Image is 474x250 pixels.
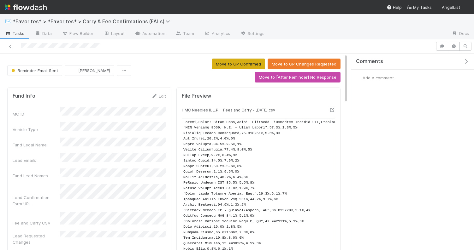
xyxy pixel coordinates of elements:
[5,30,25,37] span: Tasks
[98,29,130,39] a: Layout
[13,173,60,179] div: Fund Lead Names
[5,19,11,24] span: ✉️
[407,4,432,10] a: My Tasks
[363,75,397,80] span: Add a comment...
[235,29,270,39] a: Settings
[62,30,93,37] span: Flow Builder
[255,72,341,82] button: Move to [After Reminder] No Response
[407,5,432,10] span: My Tasks
[212,59,265,69] button: Move to GP Confirmed
[13,233,60,245] div: Lead Requested Changes
[182,93,211,99] h5: File Preview
[356,75,363,81] img: avatar_4aa8e4fd-f2b7-45ba-a6a5-94a913ad1fe4.png
[151,94,166,99] a: Edit
[13,111,60,117] div: MC ID
[5,2,47,13] img: logo-inverted-e16ddd16eac7371096b0.svg
[70,67,76,74] img: avatar_4aa8e4fd-f2b7-45ba-a6a5-94a913ad1fe4.png
[442,5,460,10] span: AngelList
[182,108,275,112] small: HMC Needles II, L.P. - Fees and Carry - [DATE].csv
[7,65,62,76] button: Reminder Email Sent
[170,29,199,39] a: Team
[268,59,341,69] button: Move to GP Changes Requested
[13,220,60,226] div: Fee and Carry CSV
[356,58,383,65] span: Comments
[199,29,235,39] a: Analytics
[130,29,170,39] a: Automation
[13,18,173,25] span: *Favorites* > *Favorites* > Carry & Fee Confirmations (FALs)
[78,68,110,73] span: [PERSON_NAME]
[463,4,469,11] img: avatar_4aa8e4fd-f2b7-45ba-a6a5-94a913ad1fe4.png
[13,194,60,207] div: Lead Confirmation Form URL
[57,29,98,39] a: Flow Builder
[447,29,474,39] a: Docs
[13,126,60,133] div: Vehicle Type
[13,157,60,163] div: Lead Emails
[13,93,35,99] h5: Fund Info
[30,29,57,39] a: Data
[13,142,60,148] div: Fund Legal Name
[387,4,402,10] div: Help
[10,68,58,73] span: Reminder Email Sent
[65,65,114,76] button: [PERSON_NAME]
